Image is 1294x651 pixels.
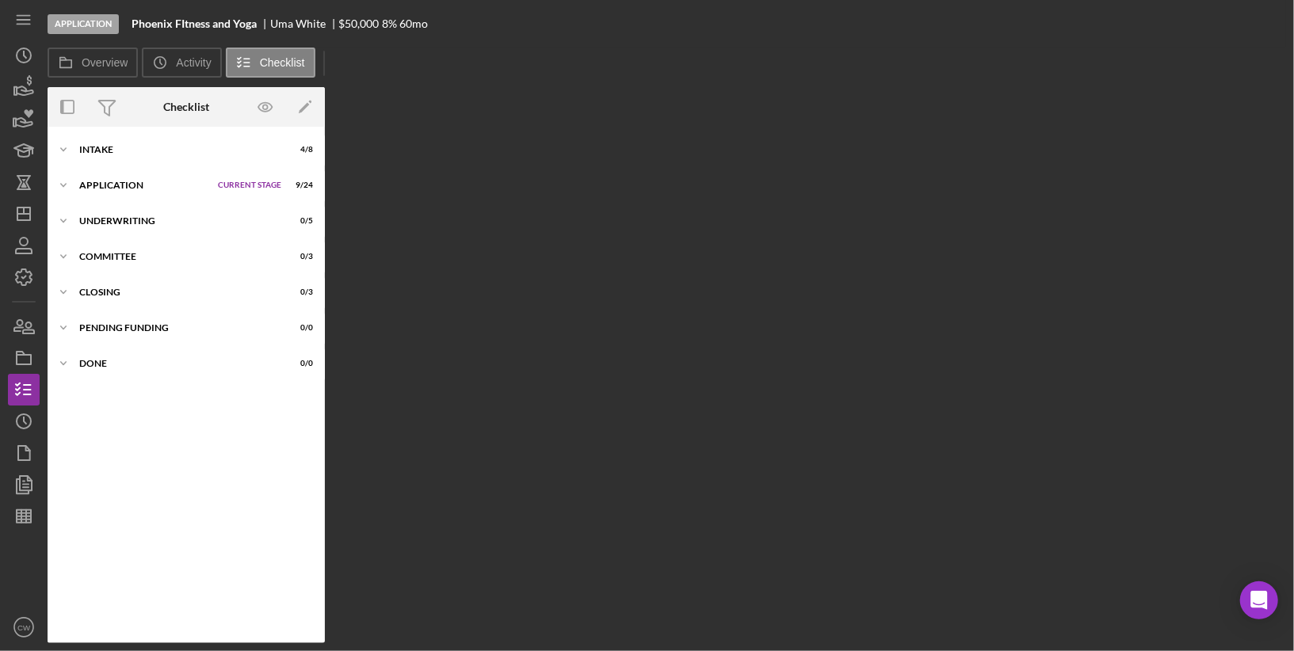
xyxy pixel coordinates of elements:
div: 0 / 0 [284,323,313,333]
div: Underwriting [79,216,273,226]
div: Closing [79,287,273,297]
div: Uma White [270,17,339,30]
button: CW [8,611,40,643]
label: Overview [82,56,128,69]
div: Intake [79,145,273,154]
div: Pending Funding [79,323,273,333]
div: Done [79,359,273,368]
div: 60 mo [399,17,428,30]
label: Activity [176,56,211,69]
b: Phoenix FItness and Yoga [132,17,257,30]
button: Activity [142,48,221,78]
span: $50,000 [339,17,380,30]
div: 8 % [382,17,397,30]
div: 0 / 3 [284,252,313,261]
span: Current Stage [218,181,281,190]
div: Application [79,181,210,190]
div: 9 / 24 [284,181,313,190]
div: 0 / 5 [284,216,313,226]
div: Open Intercom Messenger [1240,581,1278,619]
div: 4 / 8 [284,145,313,154]
div: 0 / 0 [284,359,313,368]
label: Checklist [260,56,305,69]
text: CW [17,623,31,632]
div: Committee [79,252,273,261]
div: Checklist [163,101,209,113]
div: 0 / 3 [284,287,313,297]
div: Application [48,14,119,34]
button: Overview [48,48,138,78]
button: Checklist [226,48,315,78]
